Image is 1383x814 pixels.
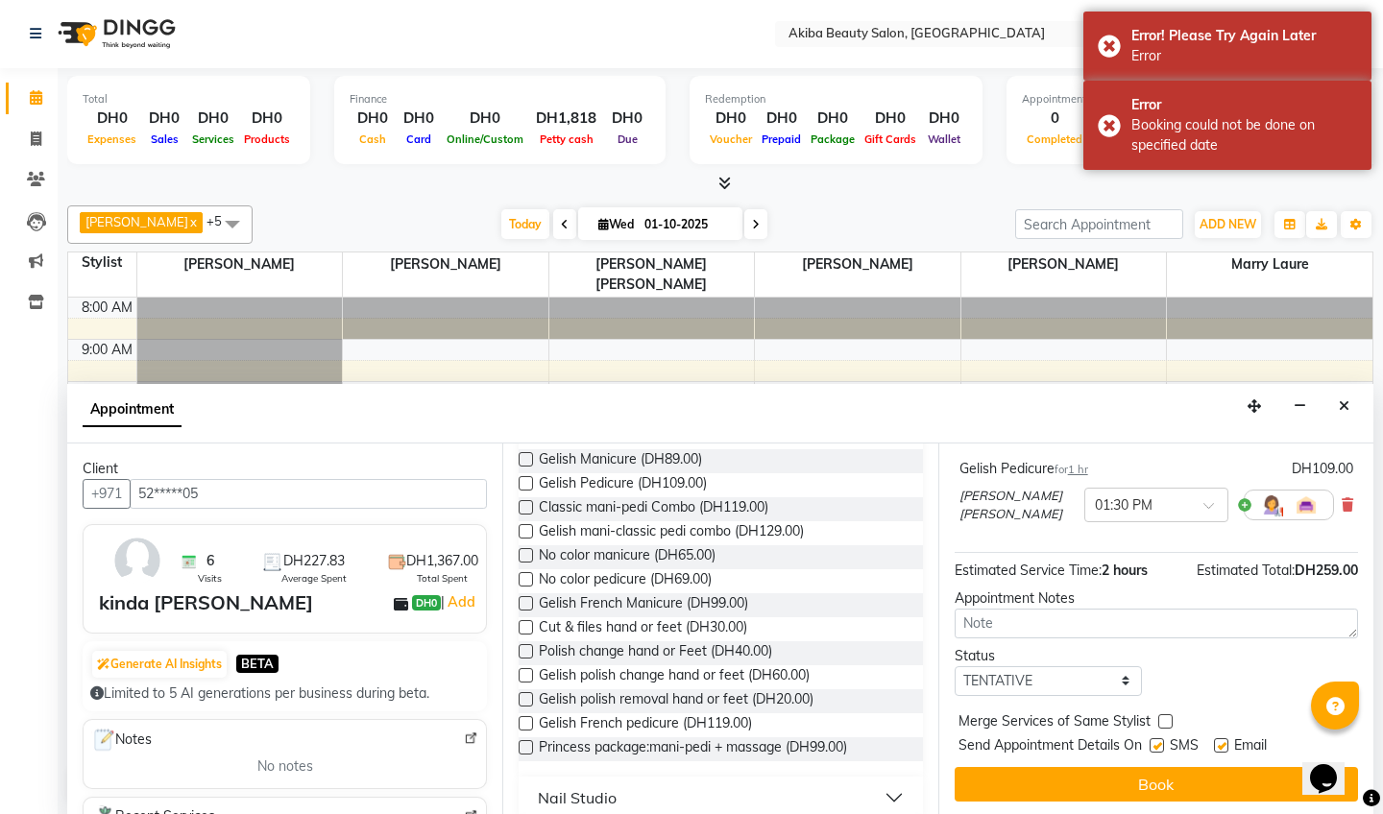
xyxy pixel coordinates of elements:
[83,132,141,146] span: Expenses
[613,132,643,146] span: Due
[401,132,436,146] span: Card
[539,665,810,689] span: Gelish polish change hand or feet (DH60.00)
[1302,737,1364,795] iframe: chat widget
[705,132,757,146] span: Voucher
[539,521,804,545] span: Gelish mani-classic pedi combo (DH129.00)
[1295,562,1358,579] span: DH259.00
[239,108,295,130] div: DH0
[757,108,806,130] div: DH0
[354,132,391,146] span: Cash
[755,252,960,276] span: [PERSON_NAME]
[141,108,187,130] div: DH0
[539,641,772,665] span: Polish change hand or Feet (DH40.00)
[955,767,1358,802] button: Book
[343,252,548,276] span: [PERSON_NAME]
[198,571,222,586] span: Visits
[239,132,295,146] span: Products
[959,459,1088,479] div: Gelish Pedicure
[539,449,702,473] span: Gelish Manicure (DH89.00)
[109,533,165,588] img: avatar
[1200,217,1256,231] span: ADD NEW
[445,590,478,613] a: Add
[406,551,478,571] span: DH1,367.00
[146,132,183,146] span: Sales
[958,735,1142,759] span: Send Appointment Details On
[281,571,347,586] span: Average Spent
[539,593,748,617] span: Gelish French Manicure (DH99.00)
[83,91,295,108] div: Total
[70,382,136,402] div: 10:00 AM
[1295,493,1318,516] img: Interior.png
[1068,463,1088,476] span: 1 hr
[1167,252,1372,276] span: Marry Laure
[955,562,1102,579] span: Estimated Service Time:
[1197,562,1295,579] span: Estimated Total:
[236,655,279,673] span: BETA
[921,108,967,130] div: DH0
[860,108,921,130] div: DH0
[188,214,197,229] a: x
[1234,735,1267,759] span: Email
[1022,132,1087,146] span: Completed
[1022,91,1260,108] div: Appointment
[83,459,487,479] div: Client
[90,683,479,704] div: Limited to 5 AI generations per business during beta.
[705,108,757,130] div: DH0
[92,651,227,678] button: Generate AI Insights
[860,132,921,146] span: Gift Cards
[535,132,598,146] span: Petty cash
[1292,459,1353,479] div: DH109.00
[1022,108,1087,130] div: 0
[206,551,214,571] span: 6
[85,214,188,229] span: [PERSON_NAME]
[594,217,639,231] span: Wed
[1195,211,1261,238] button: ADD NEW
[539,569,712,593] span: No color pedicure (DH69.00)
[604,108,650,130] div: DH0
[539,545,716,569] span: No color manicure (DH65.00)
[442,108,528,130] div: DH0
[78,298,136,318] div: 8:00 AM
[1015,209,1183,239] input: Search Appointment
[1131,115,1357,156] div: Booking could not be done on specified date
[257,756,313,777] span: No notes
[539,473,707,497] span: Gelish Pedicure (DH109.00)
[206,213,236,228] span: +5
[955,646,1142,666] div: Status
[501,209,549,239] span: Today
[83,393,182,427] span: Appointment
[961,252,1167,276] span: [PERSON_NAME]
[83,479,131,509] button: +971
[49,7,181,60] img: logo
[283,551,345,571] span: DH227.83
[539,737,847,761] span: Princess package:mani-pedi + massage (DH99.00)
[350,91,650,108] div: Finance
[958,711,1151,735] span: Merge Services of Same Stylist
[137,252,343,276] span: [PERSON_NAME]
[83,108,141,130] div: DH0
[1102,562,1148,579] span: 2 hours
[538,786,617,809] div: Nail Studio
[757,132,806,146] span: Prepaid
[1170,735,1199,759] span: SMS
[442,132,528,146] span: Online/Custom
[549,252,755,297] span: [PERSON_NAME] [PERSON_NAME]
[1260,493,1283,516] img: Hairdresser.png
[91,728,152,753] span: Notes
[1055,463,1088,476] small: for
[412,595,441,610] span: DH0
[1131,26,1357,46] div: Error! Please Try Again Later
[99,588,313,617] div: kinda [PERSON_NAME]
[396,108,442,130] div: DH0
[130,479,487,509] input: Search by Name/Mobile/Email/Code
[639,210,735,239] input: 2025-10-01
[806,108,860,130] div: DH0
[187,132,239,146] span: Services
[1131,46,1357,66] div: Error
[187,108,239,130] div: DH0
[539,497,768,521] span: Classic mani-pedi Combo (DH119.00)
[806,132,860,146] span: Package
[441,590,478,613] span: |
[539,617,747,641] span: Cut & files hand or feet (DH30.00)
[923,132,965,146] span: Wallet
